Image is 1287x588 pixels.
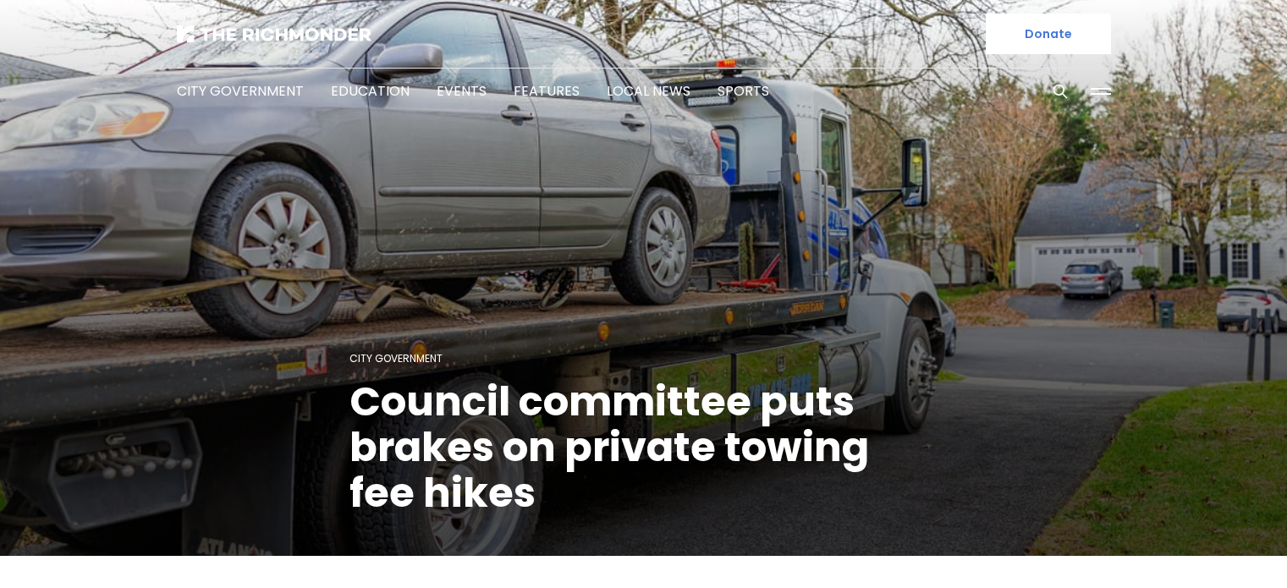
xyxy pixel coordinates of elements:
a: Local News [607,81,690,101]
img: The Richmonder [177,25,371,42]
a: City Government [349,351,443,365]
h1: Council committee puts brakes on private towing fee hikes [349,379,938,516]
a: City Government [177,81,304,101]
a: Education [331,81,410,101]
iframe: portal-trigger [1144,505,1287,588]
a: Donate [986,14,1111,54]
a: Events [437,81,487,101]
a: Sports [718,81,769,101]
a: Features [514,81,580,101]
button: Search this site [1048,79,1073,104]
